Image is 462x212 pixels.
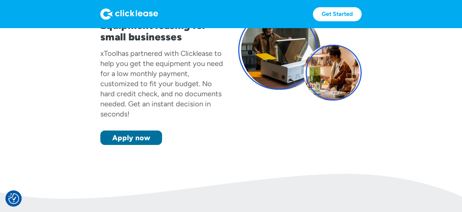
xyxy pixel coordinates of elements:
[313,7,362,21] a: Get Started
[100,131,162,145] a: Apply now
[100,49,118,58] div: xTool
[100,8,158,20] img: Logo
[100,19,224,43] h1: Equipment leasing for small businesses
[100,49,223,118] div: has partnered with Clicklease to help you get the equipment you need for a low monthly payment, c...
[8,193,19,204] img: Revisit consent button
[8,193,19,204] button: Consent Preferences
